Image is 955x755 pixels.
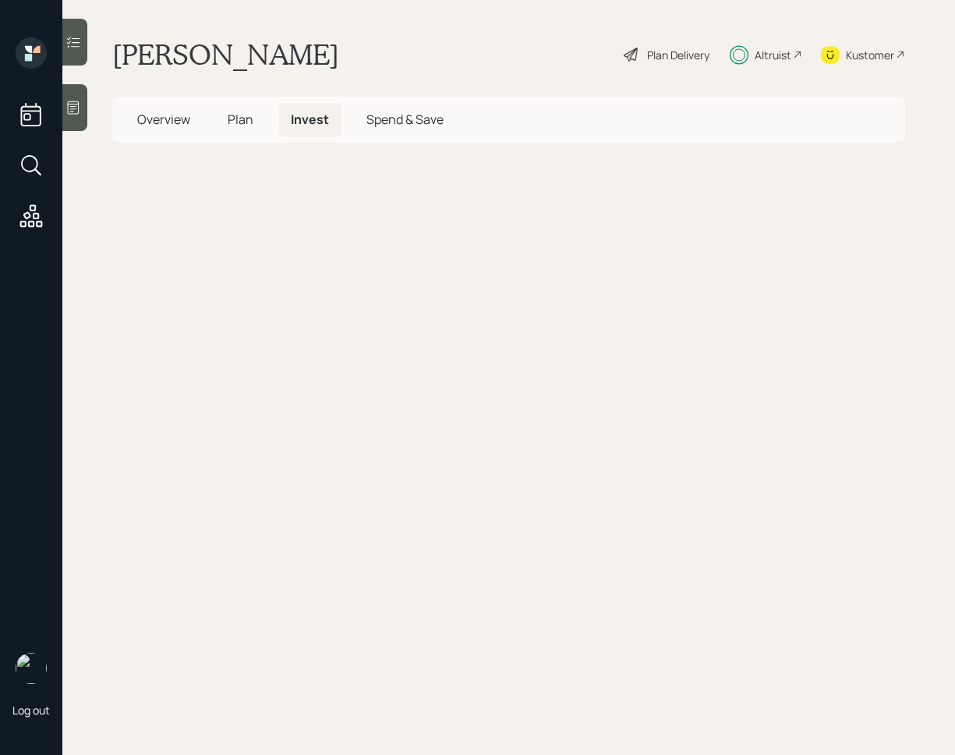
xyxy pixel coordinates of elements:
div: Kustomer [846,47,894,63]
div: Plan Delivery [647,47,709,63]
span: Overview [137,111,190,128]
div: Log out [12,703,50,718]
img: retirable_logo.png [16,653,47,684]
span: Plan [228,111,253,128]
span: Invest [291,111,329,128]
span: Spend & Save [366,111,444,128]
h1: [PERSON_NAME] [112,37,339,72]
div: Altruist [755,47,791,63]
